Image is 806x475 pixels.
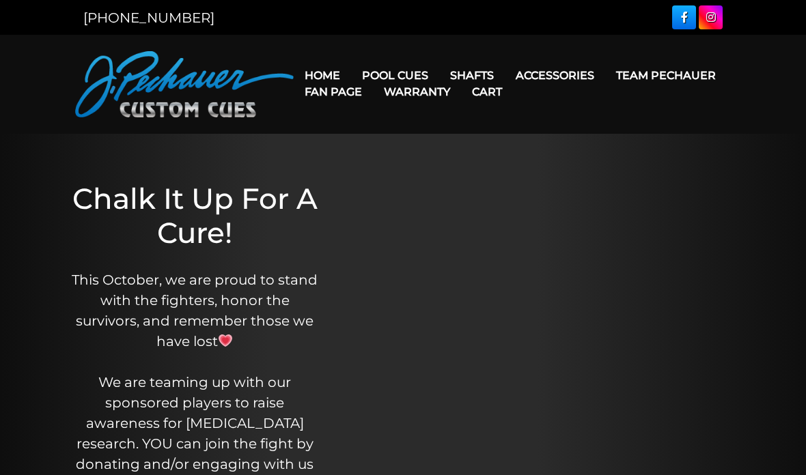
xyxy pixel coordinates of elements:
[68,182,322,250] h1: Chalk It Up For A Cure!
[605,58,727,93] a: Team Pechauer
[373,74,461,109] a: Warranty
[83,10,214,26] a: [PHONE_NUMBER]
[294,58,351,93] a: Home
[439,58,505,93] a: Shafts
[461,74,513,109] a: Cart
[351,58,439,93] a: Pool Cues
[75,51,294,117] img: Pechauer Custom Cues
[294,74,373,109] a: Fan Page
[505,58,605,93] a: Accessories
[219,334,232,347] img: 💗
